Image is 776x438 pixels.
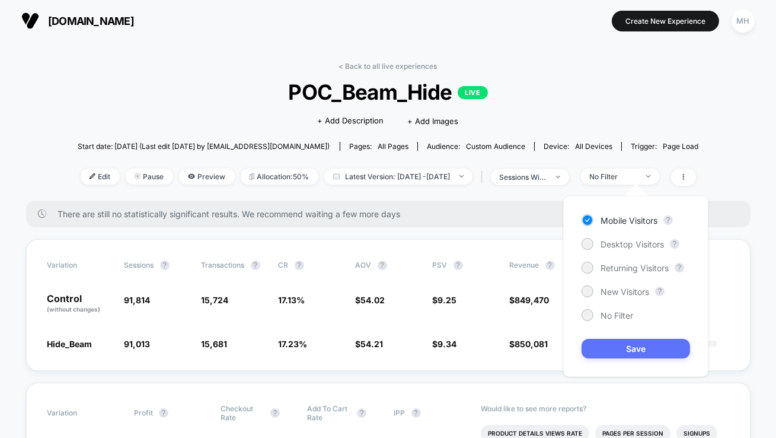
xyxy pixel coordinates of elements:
span: Transactions [202,261,245,269]
a: < Back to all live experiences [339,62,438,71]
span: all pages [378,142,408,151]
span: Profit [134,408,153,417]
span: No Filter [601,310,633,320]
img: calendar [333,173,340,179]
span: $ [433,295,457,305]
p: Control [47,294,113,314]
div: Pages: [349,142,408,151]
span: 91,013 [124,339,151,349]
div: Audience: [427,142,525,151]
p: LIVE [458,86,487,99]
span: Latest Version: [DATE] - [DATE] [324,169,472,185]
div: Trigger: [631,142,698,151]
button: [DOMAIN_NAME] [18,11,138,30]
button: ? [670,239,679,249]
button: ? [295,261,304,270]
span: $ [510,339,548,349]
button: Create New Experience [612,11,719,31]
span: Edit [81,169,120,185]
span: Preview [179,169,235,185]
span: There are still no statistically significant results. We recommend waiting a few more days [58,209,727,219]
img: end [135,173,140,179]
span: Desktop Visitors [601,239,664,249]
span: | [478,169,491,186]
button: MH [728,9,758,33]
span: all devices [575,142,612,151]
span: + Add Images [408,116,459,126]
span: 54.02 [361,295,385,305]
span: $ [356,295,385,305]
span: 17.23 % [279,339,308,349]
button: ? [655,287,665,296]
span: Page Load [663,142,698,151]
span: 9.25 [438,295,457,305]
div: MH [732,9,755,33]
span: Variation [47,404,113,422]
span: Returning Visitors [601,263,669,273]
button: ? [454,261,463,270]
img: rebalance [250,173,254,180]
div: No Filter [590,172,637,181]
span: POC_Beam_Hide [108,80,668,104]
button: ? [270,408,280,418]
span: 849,470 [515,295,550,305]
button: ? [160,261,170,270]
span: Checkout Rate [221,404,264,422]
span: 15,724 [202,295,229,305]
span: 17.13 % [279,295,305,305]
span: CR [279,261,289,269]
span: [DOMAIN_NAME] [48,15,134,27]
span: Allocation: 50% [241,169,318,185]
span: + Add Description [318,115,384,127]
span: 54.21 [361,339,384,349]
button: ? [378,261,387,270]
span: 91,814 [124,295,151,305]
p: Would like to see more reports? [481,404,729,413]
button: Save [582,339,690,358]
button: ? [675,263,684,272]
span: IPP [394,408,405,417]
span: Variation [47,261,113,270]
span: $ [356,339,384,349]
span: $ [510,295,550,305]
span: 850,081 [515,339,548,349]
span: (without changes) [47,306,101,313]
span: $ [433,339,457,349]
span: Custom Audience [466,142,525,151]
span: 15,681 [202,339,228,349]
img: end [646,175,650,177]
img: Visually logo [21,12,39,30]
img: end [459,175,464,177]
span: Mobile Visitors [601,215,657,226]
button: ? [357,408,366,418]
div: sessions with impression [500,173,547,182]
span: Sessions [124,261,154,269]
span: Start date: [DATE] (Last edit [DATE] by [EMAIL_ADDRESS][DOMAIN_NAME]) [78,142,330,151]
span: New Visitors [601,287,649,297]
span: Add To Cart Rate [307,404,351,422]
button: ? [159,408,168,418]
span: 9.34 [438,339,457,349]
span: PSV [433,261,448,269]
button: ? [251,261,260,270]
span: Pause [126,169,173,185]
img: end [556,176,560,178]
span: Device: [534,142,621,151]
span: AOV [356,261,372,269]
button: ? [545,261,555,270]
button: ? [663,215,673,225]
button: ? [411,408,421,418]
img: edit [90,173,95,179]
span: Hide_Beam [47,339,92,349]
span: Revenue [510,261,539,269]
